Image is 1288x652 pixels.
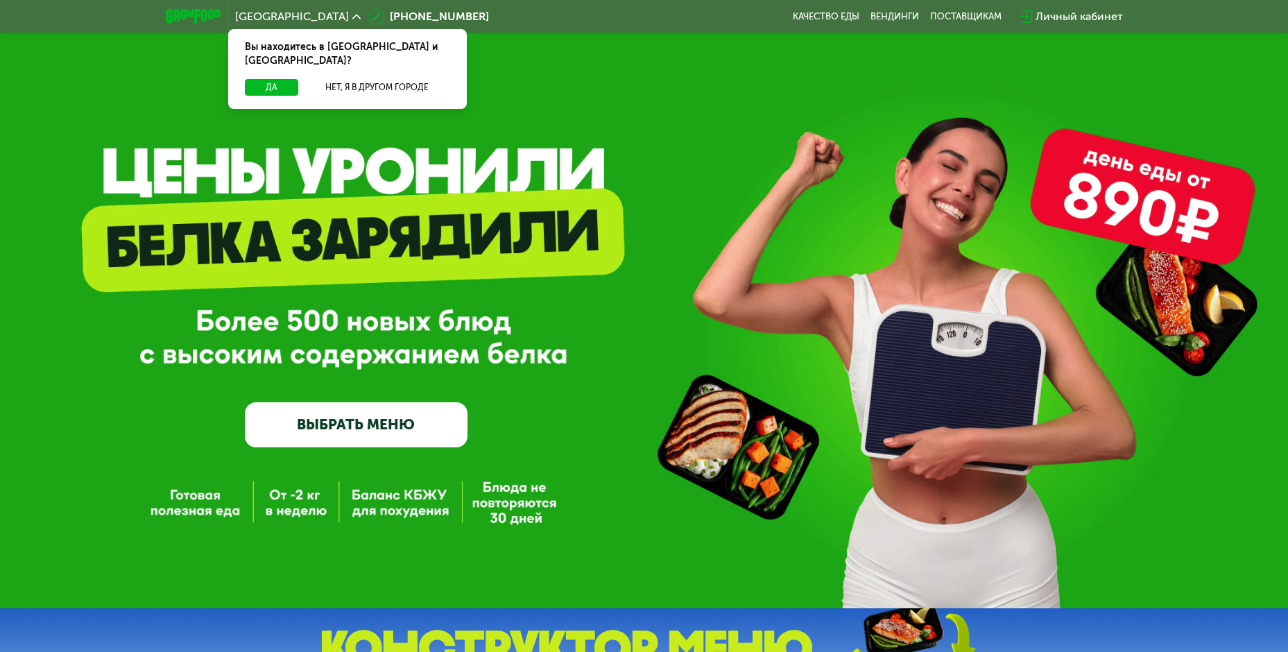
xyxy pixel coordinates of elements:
[368,8,489,25] a: [PHONE_NUMBER]
[870,11,919,22] a: Вендинги
[930,11,1002,22] div: поставщикам
[245,402,467,447] a: ВЫБРАТЬ МЕНЮ
[228,29,467,79] div: Вы находитесь в [GEOGRAPHIC_DATA] и [GEOGRAPHIC_DATA]?
[1036,8,1123,25] div: Личный кабинет
[304,79,450,96] button: Нет, я в другом городе
[235,11,349,22] span: [GEOGRAPHIC_DATA]
[245,79,298,96] button: Да
[793,11,859,22] a: Качество еды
